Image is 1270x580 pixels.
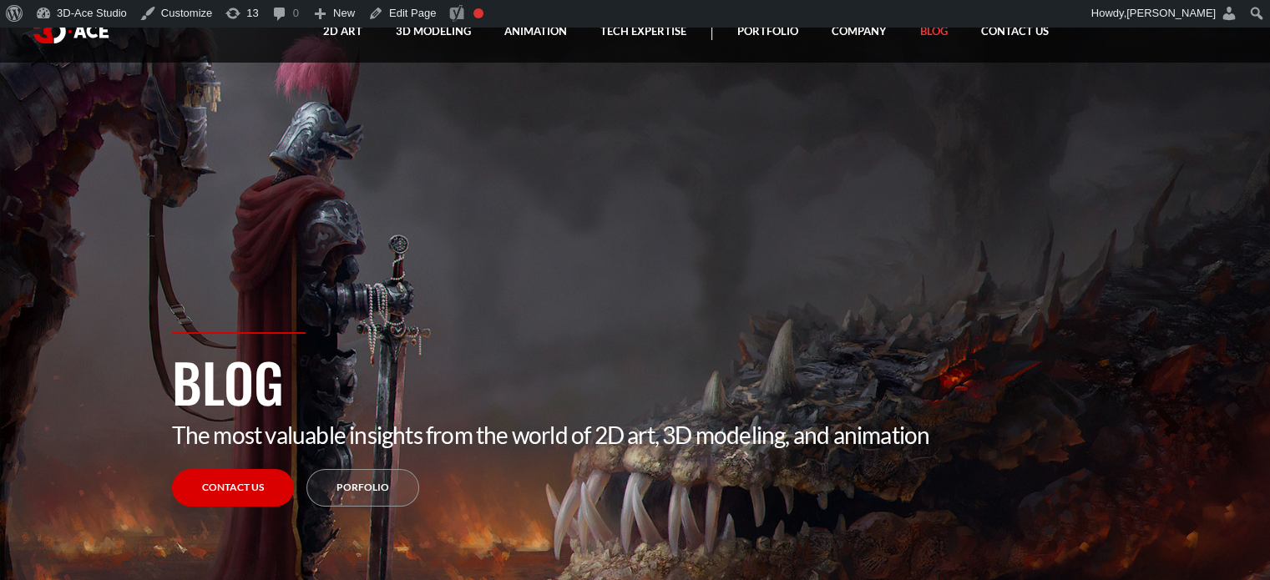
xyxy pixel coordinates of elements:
div: Focus keyphrase not set [473,8,483,18]
p: The most valuable insights from the world of 2D art, 3D modeling, and animation [172,421,1099,449]
h1: Blog [172,342,1099,421]
a: Contact Us [172,469,294,507]
a: Porfolio [306,469,419,507]
img: logo white [33,19,109,43]
span: [PERSON_NAME] [1126,7,1216,19]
